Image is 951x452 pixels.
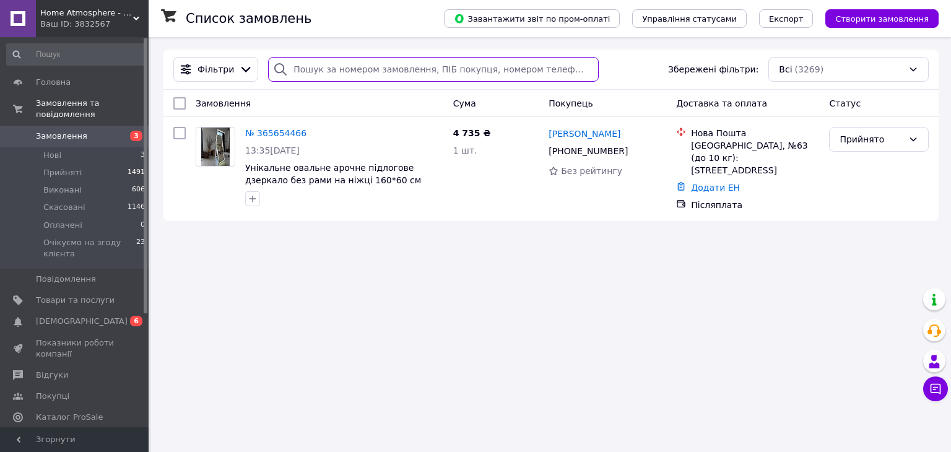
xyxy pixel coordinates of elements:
button: Створити замовлення [825,9,939,28]
span: Без рейтингу [561,166,622,176]
span: 13:35[DATE] [245,146,300,155]
div: [GEOGRAPHIC_DATA], №63 (до 10 кг): [STREET_ADDRESS] [691,139,819,176]
span: Головна [36,77,71,88]
span: 1 шт. [453,146,477,155]
span: Повідомлення [36,274,96,285]
a: № 365654466 [245,128,306,138]
span: Home Atmosphere - Інтернет-магазин дзеркал [40,7,133,19]
span: Статус [829,98,861,108]
span: Збережені фільтри: [668,63,758,76]
span: Замовлення [36,131,87,142]
span: Виконані [43,185,82,196]
span: Скасовані [43,202,85,213]
span: Нові [43,150,61,161]
span: 606 [132,185,145,196]
span: Створити замовлення [835,14,929,24]
input: Пошук [6,43,146,66]
button: Чат з покупцем [923,376,948,401]
button: Експорт [759,9,814,28]
span: Товари та послуги [36,295,115,306]
span: Експорт [769,14,804,24]
div: Ваш ID: 3832567 [40,19,149,30]
button: Завантажити звіт по пром-оплаті [444,9,620,28]
div: [PHONE_NUMBER] [546,142,630,160]
span: 3 [130,131,142,141]
button: Управління статусами [632,9,747,28]
div: Нова Пошта [691,127,819,139]
span: 1146 [128,202,145,213]
span: Очікуємо на згоду клієнта [43,237,136,259]
span: 6 [130,316,142,326]
span: Відгуки [36,370,68,381]
span: [DEMOGRAPHIC_DATA] [36,316,128,327]
div: Післяплата [691,199,819,211]
span: 1491 [128,167,145,178]
span: 4 735 ₴ [453,128,491,138]
span: 23 [136,237,145,259]
span: 0 [141,220,145,231]
span: Замовлення [196,98,251,108]
span: Доставка та оплата [676,98,767,108]
a: Унікальне овальне арочне підлогове дзеркало без рами на ніжці 160*60 см [245,163,421,185]
span: Покупці [36,391,69,402]
span: Замовлення та повідомлення [36,98,149,120]
a: Фото товару [196,127,235,167]
span: 3 [141,150,145,161]
span: Cума [453,98,476,108]
span: Всі [779,63,792,76]
span: Покупець [549,98,593,108]
a: Додати ЕН [691,183,740,193]
span: Фільтри [198,63,234,76]
h1: Список замовлень [186,11,311,26]
span: Каталог ProSale [36,412,103,423]
span: Управління статусами [642,14,737,24]
a: [PERSON_NAME] [549,128,620,140]
span: Показники роботи компанії [36,337,115,360]
img: Фото товару [201,128,230,166]
span: Оплачені [43,220,82,231]
a: Створити замовлення [813,13,939,23]
span: Завантажити звіт по пром-оплаті [454,13,610,24]
span: (3269) [795,64,824,74]
span: Прийняті [43,167,82,178]
div: Прийнято [840,133,903,146]
input: Пошук за номером замовлення, ПІБ покупця, номером телефону, Email, номером накладної [268,57,598,82]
